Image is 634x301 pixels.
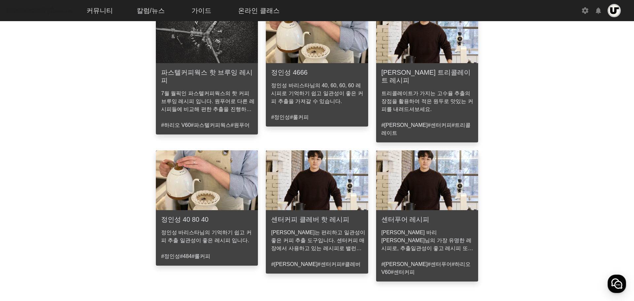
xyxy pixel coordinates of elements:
[131,2,170,19] a: 칼럼/뉴스
[428,261,452,267] a: #센터푸어
[381,229,475,252] p: [PERSON_NAME] 바리[PERSON_NAME]님의 가장 유명한 레시피로, 추출일관성이 좋고 레시피 또한 손기술을 크게 타지 않는 레시피입니다.
[271,261,317,267] a: #[PERSON_NAME]
[161,90,255,113] p: 7월 월픽인 파스텔커피웍스의 핫 커피 브루잉 레시피 입니다. 원푸어로 다른 레시피들에 비교해 편한 추출을 진행하실 수 있습니다.
[381,122,428,128] a: #[PERSON_NAME]
[391,269,415,275] a: #센터커피
[161,215,208,223] h3: 정인성 40 80 40
[21,219,25,225] span: 홈
[381,261,471,275] a: #하리오 V60
[271,215,349,223] h3: 센터커피 클레버 핫 레시피
[342,261,361,267] a: #클레버
[191,122,231,128] a: #파스텔커피웍스
[161,253,180,259] a: #정인성
[372,150,482,282] a: 센터푸어 레시피[PERSON_NAME] 바리[PERSON_NAME]님의 가장 유명한 레시피로, 추출일관성이 좋고 레시피 또한 손기술을 크게 타지 않는 레시피입니다.#[PERS...
[262,150,372,282] a: 센터커피 클레버 핫 레시피[PERSON_NAME]는 편리하고 일관성이 좋은 커피 추출 도구입니다. 센터커피 매장에서 사용하고 있는 레시피로 밸런스가 훌륭한 커피를 추출해보세요...
[161,68,253,84] h3: 파스텔커피웍스 핫 브루잉 레시피
[152,3,262,142] a: 파스텔커피웍스 핫 브루잉 레시피7월 월픽인 파스텔커피웍스의 핫 커피 브루잉 레시피 입니다. 원푸어로 다른 레시피들에 비교해 편한 추출을 진행하실 수 있습니다.#하리오 V60#...
[271,68,307,76] h3: 정인성 4666
[381,90,475,113] p: 트리콜레이트가 가지는 고수율 추출의 장점을 활용하여 적은 원두로 맛있는 커피를 내려드셔보세요.
[161,122,191,128] a: #하리오 V60
[318,261,342,267] a: #센터커피
[372,3,482,142] a: [PERSON_NAME] 트리콜레이트 레시피트리콜레이트가 가지는 고수율 추출의 장점을 활용하여 적은 원두로 맛있는 커피를 내려드셔보세요.#[PERSON_NAME]#센터커피#트...
[44,209,85,226] a: 대화
[594,7,602,15] mat-icon: notifications
[233,2,285,19] a: 온라인 클래스
[85,209,127,226] a: 설정
[5,5,75,17] img: logo
[231,122,250,128] a: #원푸어
[381,261,428,267] a: #[PERSON_NAME]
[2,209,44,226] a: 홈
[271,114,290,120] a: #정인성
[60,220,68,225] span: 대화
[102,219,110,225] span: 설정
[180,253,192,259] a: #484
[381,215,430,223] h3: 센터푸어 레시피
[581,7,589,15] mat-icon: settings
[271,229,365,252] p: [PERSON_NAME]는 편리하고 일관성이 좋은 커피 추출 도구입니다. 센터커피 매장에서 사용하고 있는 레시피로 밸런스가 훌륭한 커피를 추출해보세요.
[186,2,217,19] a: 가이드
[152,150,262,282] a: 정인성 40 80 40정인성 바리스타님의 기억하기 쉽고 커피 추출 일관성이 좋은 레시피 입니다.#정인성#484#룰커피
[381,68,473,84] h3: [PERSON_NAME] 트리콜레이트 레시피
[81,2,118,19] a: 커뮤니티
[192,253,211,259] a: #룰커피
[608,4,621,17] img: profile image
[428,122,452,128] a: #센터커피
[262,3,372,142] a: 정인성 4666정인성 바리스타님의 40, 60, 60, 60 레시피로 기억하기 쉽고 일관성이 좋은 커피 추출을 가져갈 수 있습니다.#정인성#룰커피
[271,82,365,105] p: 정인성 바리스타님의 40, 60, 60, 60 레시피로 기억하기 쉽고 일관성이 좋은 커피 추출을 가져갈 수 있습니다.
[161,229,255,245] p: 정인성 바리스타님의 기억하기 쉽고 커피 추출 일관성이 좋은 레시피 입니다.
[290,114,309,120] a: #룰커피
